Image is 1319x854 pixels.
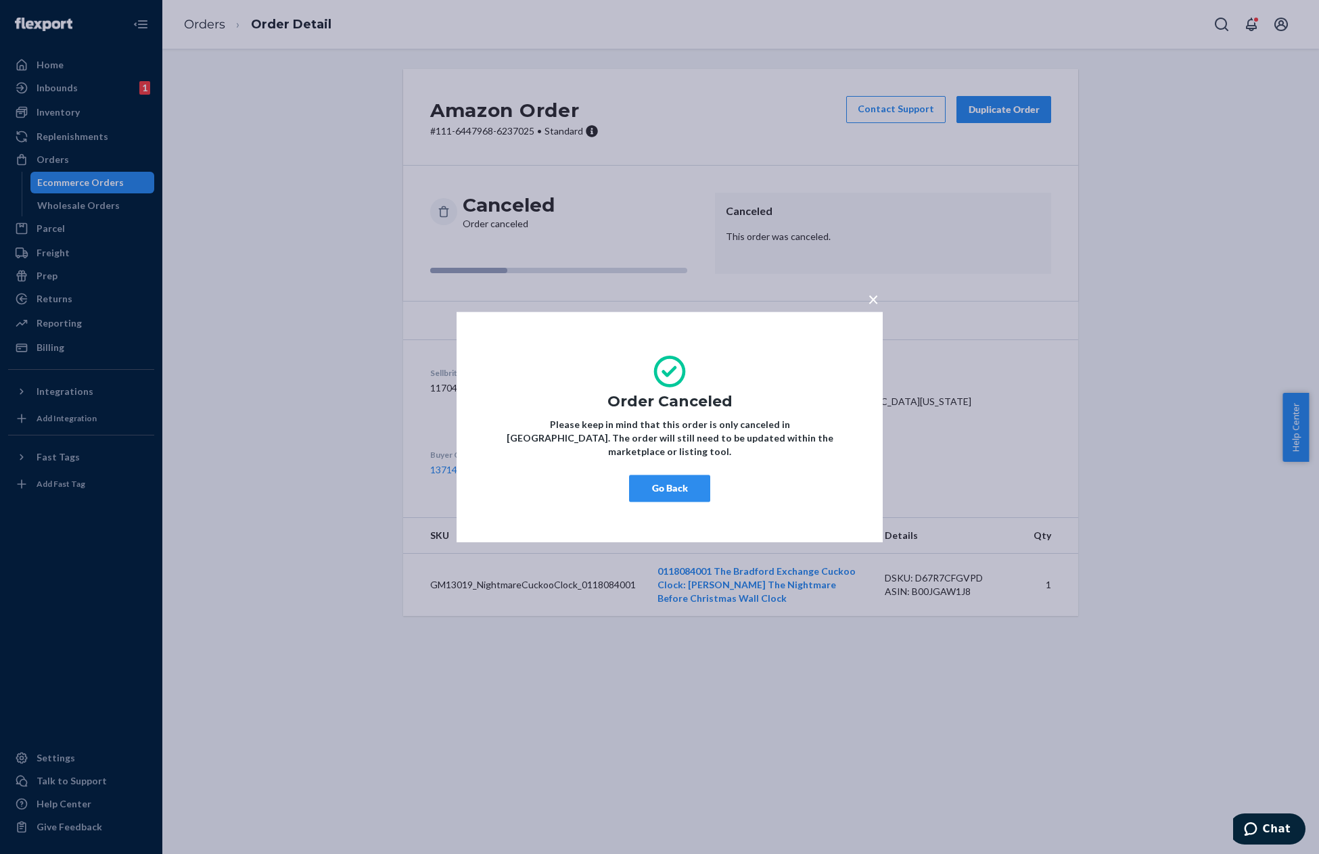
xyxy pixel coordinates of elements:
[497,394,842,410] h1: Order Canceled
[629,475,710,502] button: Go Back
[507,419,833,457] strong: Please keep in mind that this order is only canceled in [GEOGRAPHIC_DATA]. The order will still n...
[868,287,879,310] span: ×
[1233,813,1305,847] iframe: Opens a widget where you can chat to one of our agents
